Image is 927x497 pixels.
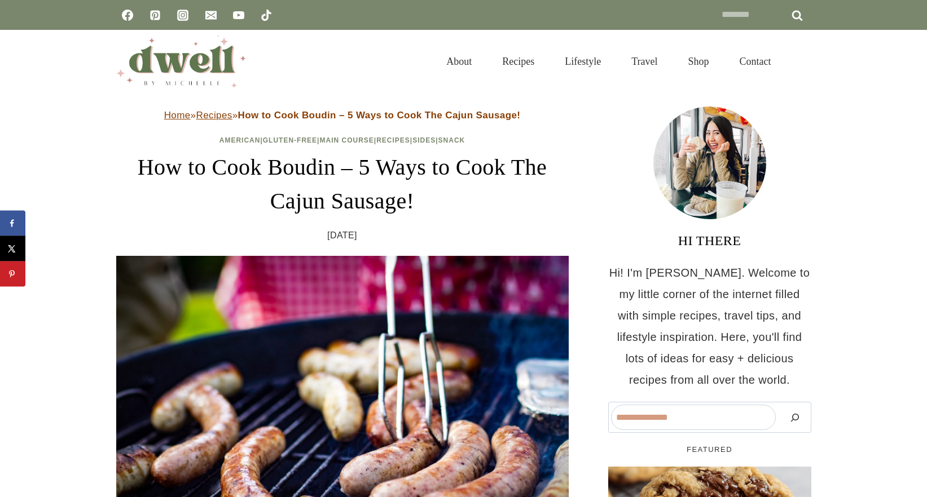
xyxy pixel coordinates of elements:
nav: Primary Navigation [431,42,786,81]
a: Contact [724,42,787,81]
span: | | | | | [219,136,465,144]
a: Recipes [487,42,550,81]
h1: How to Cook Boudin – 5 Ways to Cook The Cajun Sausage! [116,150,569,218]
a: Travel [616,42,673,81]
a: Email [200,4,222,26]
img: DWELL by michelle [116,35,246,87]
a: Instagram [172,4,194,26]
a: Lifestyle [550,42,616,81]
a: TikTok [255,4,278,26]
h3: HI THERE [608,230,811,251]
a: Shop [673,42,724,81]
time: [DATE] [327,227,357,244]
a: Snack [438,136,465,144]
button: Search [781,405,809,430]
p: Hi! I'm [PERSON_NAME]. Welcome to my little corner of the internet filled with simple recipes, tr... [608,262,811,390]
a: Gluten-Free [263,136,317,144]
a: American [219,136,261,144]
a: Pinterest [144,4,166,26]
a: Home [164,110,191,121]
span: » » [164,110,521,121]
a: About [431,42,487,81]
a: Facebook [116,4,139,26]
h5: FEATURED [608,444,811,455]
a: Sides [412,136,436,144]
a: Main Course [319,136,374,144]
button: View Search Form [792,52,811,71]
a: YouTube [227,4,250,26]
strong: How to Cook Boudin – 5 Ways to Cook The Cajun Sausage! [238,110,521,121]
a: Recipes [196,110,232,121]
a: Recipes [376,136,410,144]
